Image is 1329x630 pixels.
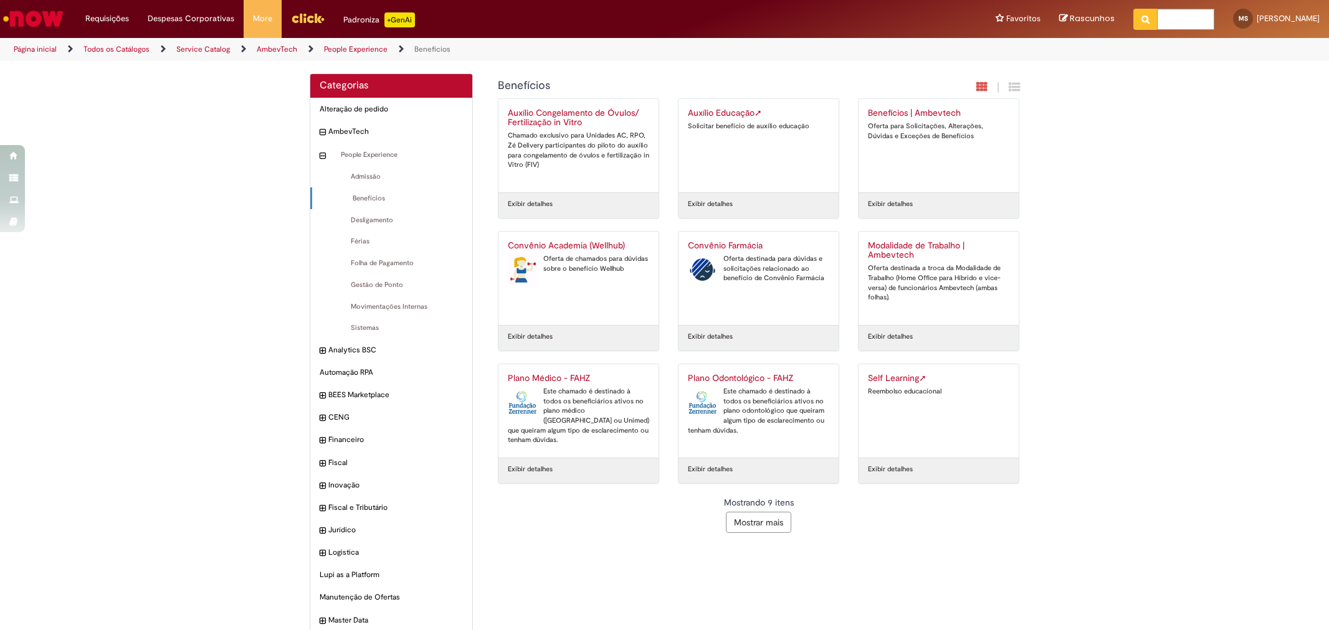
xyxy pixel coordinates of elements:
span: Sistemas [320,323,464,333]
a: Self LearningLink Externo Reembolso educacional [859,364,1019,458]
span: Desligamento [320,215,464,225]
div: expandir categoria Logistica Logistica [310,541,473,564]
div: Oferta destinada para dúvidas e solicitações relacionado ao benefício de Convênio Farmácia [688,254,829,283]
ul: People Experience subcategorias [310,166,473,339]
div: Benefícios [310,187,473,210]
span: Inovação [328,480,464,491]
div: Este chamado é destinado à todos os beneficiários ativos no plano odontológico que queiram algum ... [688,387,829,436]
span: Jurídico [328,525,464,535]
span: Link Externo [755,107,762,118]
span: Lupi as a Platform [320,570,464,580]
i: expandir categoria Analytics BSC [320,345,325,357]
span: Alteração de pedido [320,104,464,115]
span: Férias [320,237,464,247]
div: Oferta para Solicitações, Alterações, Dúvidas e Exceções de Benefícios [868,121,1009,141]
span: Despesas Corporativas [148,12,234,25]
div: Oferta destinada a troca da Modalidade de Trabalho (Home Office para Híbrido e vice-versa) de fun... [868,263,1009,303]
a: Auxílio EducaçãoLink Externo Solicitar benefício de auxílio educação [679,99,839,192]
a: Plano Médico - FAHZ Plano Médico - FAHZ Este chamado é destinado à todos os beneficiários ativos ... [498,364,659,458]
a: Convênio Academia (Wellhub) Convênio Academia (Wellhub) Oferta de chamados para dúvidas sobre o b... [498,232,659,325]
div: Manutenção de Ofertas [310,586,473,609]
p: +GenAi [384,12,415,27]
img: Convênio Farmácia [688,254,717,285]
span: Fiscal [328,458,464,468]
div: expandir categoria Inovação Inovação [310,474,473,497]
span: Automação RPA [320,367,464,378]
div: Mostrando 9 itens [498,496,1020,509]
a: Convênio Farmácia Convênio Farmácia Oferta destinada para dúvidas e solicitações relacionado ao b... [679,232,839,325]
a: Exibir detalhes [688,199,733,209]
a: Exibir detalhes [508,464,553,474]
h2: Convênio Farmácia [688,241,829,251]
div: Oferta de chamados para dúvidas sobre o benefício Wellhub [508,254,649,273]
div: Alteração de pedido [310,98,473,121]
span: BEES Marketplace [328,390,464,400]
div: Desligamento [310,209,473,232]
a: Exibir detalhes [868,332,913,342]
span: Manutenção de Ofertas [320,592,464,603]
span: Link Externo [919,372,926,383]
span: More [253,12,272,25]
span: Movimentações Internas [320,302,464,312]
img: click_logo_yellow_360x200.png [291,9,325,27]
span: Admissão [320,172,464,182]
a: Exibir detalhes [688,464,733,474]
i: expandir categoria CENG [320,412,325,425]
span: Logistica [328,547,464,558]
i: Exibição em cartão [976,81,988,93]
span: Analytics BSC [328,345,464,355]
i: expandir categoria Logistica [320,547,325,560]
h2: Benefícios | Ambevtech [868,108,1009,118]
a: Modalidade de Trabalho | Ambevtech Oferta destinada a troca da Modalidade de Trabalho (Home Offic... [859,232,1019,325]
span: Requisições [85,12,129,25]
a: AmbevTech [257,44,297,54]
i: expandir categoria Inovação [320,480,325,492]
h2: Convênio Academia (Wellhub) [508,241,649,251]
ul: AmbevTech subcategorias [310,144,473,339]
div: Admissão [310,166,473,188]
div: Chamado exclusivo para Unidades AC, RPO, Zé Delivery participantes do piloto do auxílio para cong... [508,131,649,170]
a: Benefícios | Ambevtech Oferta para Solicitações, Alterações, Dúvidas e Exceções de Benefícios [859,99,1019,192]
a: Service Catalog [176,44,230,54]
i: recolher categoria AmbevTech [320,126,325,139]
img: ServiceNow [1,6,65,31]
div: expandir categoria CENG CENG [310,406,473,429]
div: Reembolso educacional [868,387,1009,397]
button: Mostrar mais [726,512,791,533]
ul: Trilhas de página [9,38,877,61]
i: Exibição de grade [1009,81,1020,93]
div: expandir categoria Fiscal Fiscal [310,451,473,474]
h2: Plano Médico - FAHZ [508,374,649,383]
div: expandir categoria Financeiro Financeiro [310,428,473,451]
i: expandir categoria BEES Marketplace [320,390,325,402]
h2: Auxílio Congelamento de Óvulos/ Fertilização in Vitro [508,108,649,128]
div: expandir categoria Analytics BSC Analytics BSC [310,339,473,362]
a: Exibir detalhes [508,199,553,209]
span: MS [1239,14,1248,22]
div: Gestão de Ponto [310,274,473,296]
div: Padroniza [343,12,415,27]
a: Plano Odontológico - FAHZ Plano Odontológico - FAHZ Este chamado é destinado à todos os beneficiá... [679,364,839,458]
div: expandir categoria Jurídico Jurídico [310,519,473,542]
a: People Experience [324,44,388,54]
i: expandir categoria Fiscal [320,458,325,470]
a: Página inicial [14,44,57,54]
span: Favoritos [1006,12,1041,25]
span: Financeiro [328,435,464,445]
span: CENG [328,412,464,423]
i: expandir categoria Financeiro [320,435,325,447]
span: | [997,80,999,95]
span: Master Data [328,615,464,626]
div: Férias [310,230,473,253]
span: People Experience [328,150,464,160]
div: recolher categoria People Experience People Experience [310,144,473,166]
img: Convênio Academia (Wellhub) [508,254,537,285]
i: expandir categoria Jurídico [320,525,325,537]
span: Benefícios [322,194,464,204]
img: Plano Odontológico - FAHZ [688,387,717,418]
div: Solicitar benefício de auxílio educação [688,121,829,131]
span: Folha de Pagamento [320,258,464,268]
i: expandir categoria Fiscal e Tributário [320,502,325,515]
div: recolher categoria AmbevTech AmbevTech [310,120,473,143]
div: Automação RPA [310,361,473,384]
